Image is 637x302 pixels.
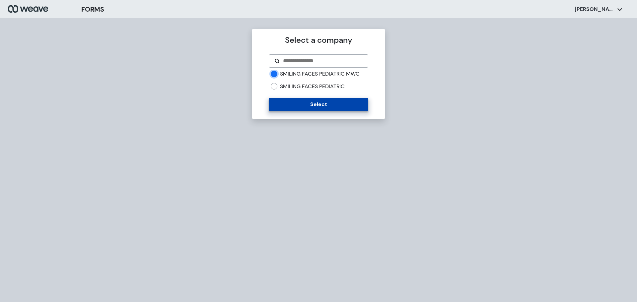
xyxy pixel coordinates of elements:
input: Search [282,57,362,65]
button: Select [269,98,368,111]
label: SMILING FACES PEDIATRIC [280,83,345,90]
p: [PERSON_NAME] [575,6,614,13]
label: SMILING FACES PEDIATRIC MWC [280,70,360,78]
h3: FORMS [81,4,104,14]
p: Select a company [269,34,368,46]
